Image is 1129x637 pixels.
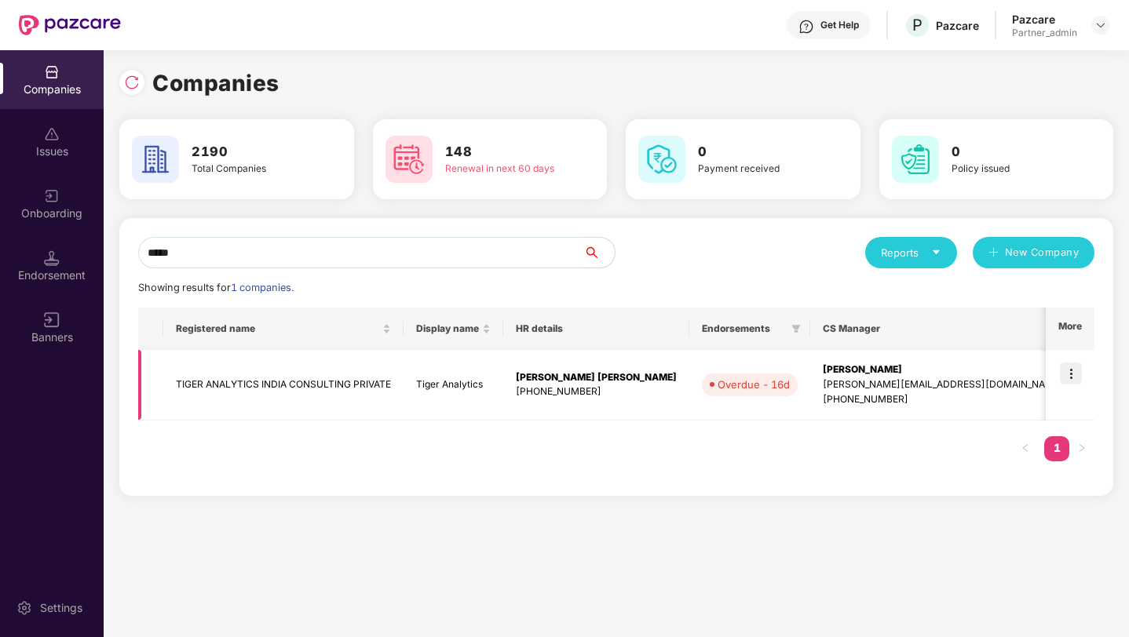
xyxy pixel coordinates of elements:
[788,319,804,338] span: filter
[698,142,815,162] h3: 0
[912,16,923,35] span: P
[163,308,404,350] th: Registered name
[404,308,503,350] th: Display name
[823,377,1063,392] div: [PERSON_NAME][EMAIL_ADDRESS][DOMAIN_NAME]
[952,162,1069,177] div: Policy issued
[791,324,801,333] span: filter
[798,19,814,35] img: svg+xml;base64,PHN2ZyBpZD0iSGVscC0zMngzMiIgeG1sbnM9Imh0dHA6Ly93d3cudzMub3JnLzIwMDAvc3ZnIiB3aWR0aD...
[516,370,677,385] div: [PERSON_NAME] [PERSON_NAME]
[881,245,941,260] div: Reports
[445,162,562,177] div: Renewal in next 60 days
[231,282,294,293] span: 1 companies.
[19,15,121,35] img: New Pazcare Logo
[936,18,979,33] div: Pazcare
[44,126,60,142] img: svg+xml;base64,PHN2ZyBpZD0iSXNzdWVzX2Rpc2FibGVkIiB4bWxucz0iaHR0cDovL3d3dy53My5vcmcvMjAwMC9zdmciIH...
[973,237,1094,268] button: plusNew Company
[44,188,60,204] img: svg+xml;base64,PHN2ZyB3aWR0aD0iMjAiIGhlaWdodD0iMjAiIHZpZXdCb3g9IjAgMCAyMCAyMCIgZmlsbD0ibm9uZSIgeG...
[1069,436,1094,461] button: right
[1005,245,1080,260] span: New Company
[1013,436,1038,461] li: Previous Page
[132,136,179,183] img: svg+xml;base64,PHN2ZyB4bWxucz0iaHR0cDovL3d3dy53My5vcmcvMjAwMC9zdmciIHdpZHRoPSI2MCIgaGVpZ2h0PSI2MC...
[44,64,60,80] img: svg+xml;base64,PHN2ZyBpZD0iQ29tcGFuaWVzIiB4bWxucz0iaHR0cDovL3d3dy53My5vcmcvMjAwMC9zdmciIHdpZHRoPS...
[1046,308,1094,350] th: More
[503,308,689,350] th: HR details
[1094,19,1107,31] img: svg+xml;base64,PHN2ZyBpZD0iRHJvcGRvd24tMzJ4MzIiIHhtbG5zPSJodHRwOi8vd3d3LnczLm9yZy8yMDAwL3N2ZyIgd2...
[1060,362,1082,384] img: icon
[445,142,562,162] h3: 148
[1044,436,1069,460] a: 1
[192,142,309,162] h3: 2190
[1044,436,1069,461] li: 1
[163,350,404,420] td: TIGER ANALYTICS INDIA CONSULTING PRIVATE
[952,142,1069,162] h3: 0
[718,377,790,392] div: Overdue - 16d
[192,162,309,177] div: Total Companies
[583,246,615,259] span: search
[35,600,87,616] div: Settings
[823,322,1050,335] span: CS Manager
[16,600,32,616] img: svg+xml;base64,PHN2ZyBpZD0iU2V0dGluZy0yMHgyMCIgeG1sbnM9Imh0dHA6Ly93d3cudzMub3JnLzIwMDAvc3ZnIiB3aW...
[1012,27,1077,39] div: Partner_admin
[416,322,479,335] span: Display name
[638,136,685,183] img: svg+xml;base64,PHN2ZyB4bWxucz0iaHR0cDovL3d3dy53My5vcmcvMjAwMC9zdmciIHdpZHRoPSI2MCIgaGVpZ2h0PSI2MC...
[988,247,999,260] span: plus
[152,66,280,100] h1: Companies
[931,247,941,257] span: caret-down
[1021,443,1030,453] span: left
[44,312,60,328] img: svg+xml;base64,PHN2ZyB3aWR0aD0iMTYiIGhlaWdodD0iMTYiIHZpZXdCb3g9IjAgMCAxNiAxNiIgZmlsbD0ibm9uZSIgeG...
[138,282,294,293] span: Showing results for
[892,136,939,183] img: svg+xml;base64,PHN2ZyB4bWxucz0iaHR0cDovL3d3dy53My5vcmcvMjAwMC9zdmciIHdpZHRoPSI2MCIgaGVpZ2h0PSI2MC...
[583,237,616,268] button: search
[516,384,677,399] div: [PHONE_NUMBER]
[702,322,785,335] span: Endorsements
[1069,436,1094,461] li: Next Page
[176,322,379,335] span: Registered name
[1012,12,1077,27] div: Pazcare
[1077,443,1087,453] span: right
[385,136,433,183] img: svg+xml;base64,PHN2ZyB4bWxucz0iaHR0cDovL3d3dy53My5vcmcvMjAwMC9zdmciIHdpZHRoPSI2MCIgaGVpZ2h0PSI2MC...
[44,250,60,266] img: svg+xml;base64,PHN2ZyB3aWR0aD0iMTQuNSIgaGVpZ2h0PSIxNC41IiB2aWV3Qm94PSIwIDAgMTYgMTYiIGZpbGw9Im5vbm...
[404,350,503,420] td: Tiger Analytics
[823,362,1063,377] div: [PERSON_NAME]
[698,162,815,177] div: Payment received
[124,75,140,90] img: svg+xml;base64,PHN2ZyBpZD0iUmVsb2FkLTMyeDMyIiB4bWxucz0iaHR0cDovL3d3dy53My5vcmcvMjAwMC9zdmciIHdpZH...
[1013,436,1038,461] button: left
[820,19,859,31] div: Get Help
[823,392,1063,407] div: [PHONE_NUMBER]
